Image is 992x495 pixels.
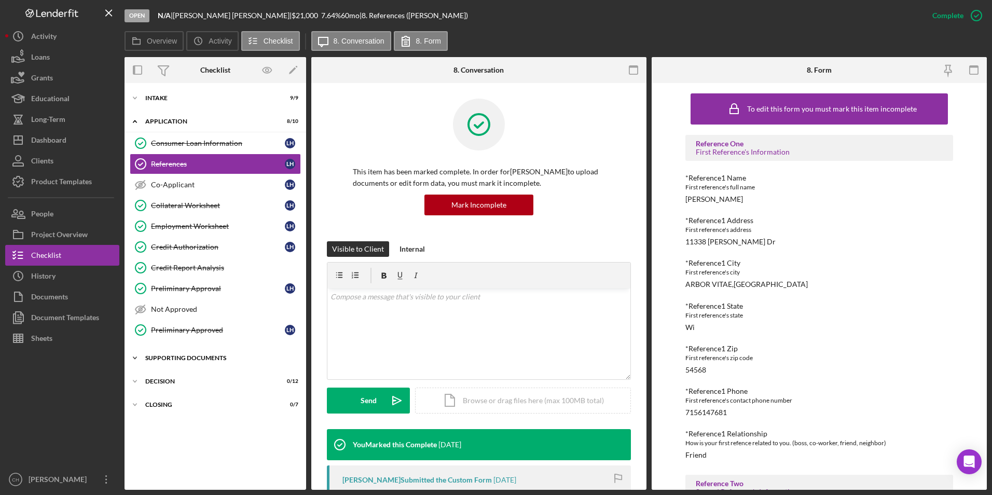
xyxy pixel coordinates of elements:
[416,37,441,45] label: 8. Form
[5,286,119,307] a: Documents
[31,224,88,247] div: Project Overview
[5,67,119,88] button: Grants
[685,280,808,288] div: ARBOR VITAE,[GEOGRAPHIC_DATA]
[394,31,448,51] button: 8. Form
[31,245,61,268] div: Checklist
[158,11,171,20] b: N/A
[31,328,52,351] div: Sheets
[31,109,65,132] div: Long-Term
[341,11,360,20] div: 60 mo
[327,241,389,257] button: Visible to Client
[685,395,954,406] div: First reference's contact phone number
[130,320,301,340] a: Preliminary ApprovedLH
[685,259,954,267] div: *Reference1 City
[361,388,377,414] div: Send
[685,182,954,192] div: First reference's full name
[5,26,119,47] button: Activity
[685,387,954,395] div: *Reference1 Phone
[280,118,298,125] div: 8 / 10
[5,109,119,130] button: Long-Term
[145,95,272,101] div: Intake
[31,130,66,153] div: Dashboard
[685,216,954,225] div: *Reference1 Address
[130,216,301,237] a: Employment WorksheetLH
[353,166,605,189] p: This item has been marked complete. In order for [PERSON_NAME] to upload documents or edit form d...
[200,66,230,74] div: Checklist
[5,150,119,171] button: Clients
[145,378,272,384] div: Decision
[145,402,272,408] div: Closing
[5,171,119,192] button: Product Templates
[151,222,285,230] div: Employment Worksheet
[932,5,963,26] div: Complete
[424,195,533,215] button: Mark Incomplete
[26,469,93,492] div: [PERSON_NAME]
[5,88,119,109] button: Educational
[5,328,119,349] button: Sheets
[31,26,57,49] div: Activity
[173,11,292,20] div: [PERSON_NAME] [PERSON_NAME] |
[280,378,298,384] div: 0 / 12
[685,302,954,310] div: *Reference1 State
[685,366,706,374] div: 54568
[285,221,295,231] div: L H
[493,476,516,484] time: 2025-09-16 01:33
[685,451,707,459] div: Friend
[685,310,954,321] div: First reference's state
[31,47,50,70] div: Loans
[130,257,301,278] a: Credit Report Analysis
[685,225,954,235] div: First reference's address
[685,195,743,203] div: [PERSON_NAME]
[327,388,410,414] button: Send
[31,266,56,289] div: History
[151,264,300,272] div: Credit Report Analysis
[292,11,318,20] span: $21,000
[285,325,295,335] div: L H
[125,9,149,22] div: Open
[5,47,119,67] button: Loans
[31,171,92,195] div: Product Templates
[151,160,285,168] div: References
[31,307,99,331] div: Document Templates
[151,181,285,189] div: Co-Applicant
[130,237,301,257] a: Credit AuthorizationLH
[5,245,119,266] button: Checklist
[332,241,384,257] div: Visible to Client
[5,469,119,490] button: CH[PERSON_NAME]
[31,88,70,112] div: Educational
[5,307,119,328] button: Document Templates
[360,11,468,20] div: | 8. References ([PERSON_NAME])
[158,11,173,20] div: |
[130,154,301,174] a: ReferencesLH
[285,200,295,211] div: L H
[747,105,917,113] div: To edit this form you must mark this item incomplete
[31,286,68,310] div: Documents
[696,479,943,488] div: Reference Two
[151,139,285,147] div: Consumer Loan Information
[5,224,119,245] button: Project Overview
[685,238,776,246] div: 11338 [PERSON_NAME] Dr
[451,195,506,215] div: Mark Incomplete
[685,174,954,182] div: *Reference1 Name
[151,284,285,293] div: Preliminary Approval
[125,31,184,51] button: Overview
[696,140,943,148] div: Reference One
[5,266,119,286] button: History
[130,133,301,154] a: Consumer Loan InformationLH
[685,408,727,417] div: 7156147681
[285,283,295,294] div: L H
[280,402,298,408] div: 0 / 7
[151,243,285,251] div: Credit Authorization
[321,11,341,20] div: 7.64 %
[438,441,461,449] time: 2025-09-16 14:15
